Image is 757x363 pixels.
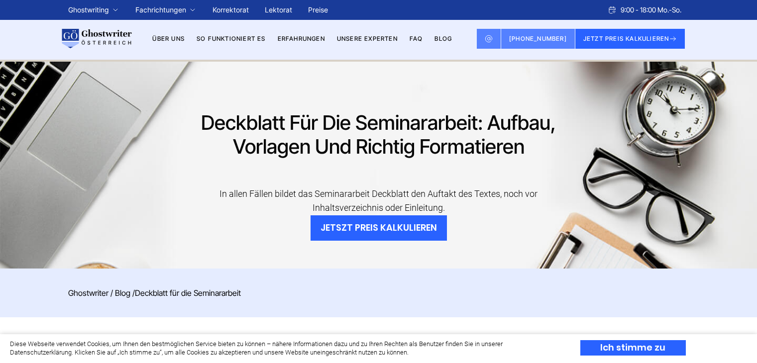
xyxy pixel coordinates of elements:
[68,288,689,297] div: / /
[200,187,557,216] div: In allen Fällen bildet das Seminararbeit Deckblatt den Auftakt des Textes, noch vor Inhaltsverzei...
[213,5,249,14] a: Korrektorat
[434,35,452,42] a: BLOG
[337,35,398,42] a: Unsere Experten
[308,5,328,14] a: Preise
[608,6,617,14] img: Schedule
[152,35,185,42] a: Über uns
[575,29,685,49] button: JETZT PREIS KALKULIEREN
[68,4,109,16] a: Ghostwriting
[580,340,686,356] div: Ich stimme zu
[197,35,266,42] a: So funktioniert es
[135,4,186,16] a: Fachrichtungen
[485,35,493,43] img: Email
[311,215,447,241] button: JETSZT PREIS KALKULIEREN
[115,288,130,298] a: Blog
[68,288,108,298] a: Ghostwriter
[509,35,567,42] span: [PHONE_NUMBER]
[501,29,575,49] a: [PHONE_NUMBER]
[60,29,132,49] img: logo wirschreiben
[135,288,241,298] span: Deckblatt für die Seminararbeit
[200,111,557,159] h1: Deckblatt für die Seminararbeit: Aufbau, Vorlagen und richtig formatieren
[10,340,563,357] div: Diese Webseite verwendet Cookies, um Ihnen den bestmöglichen Service bieten zu können – nähere In...
[621,4,681,16] span: 9:00 - 18:00 Mo.-So.
[410,35,423,42] a: FAQ
[265,5,292,14] a: Lektorat
[278,35,325,42] a: Erfahrungen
